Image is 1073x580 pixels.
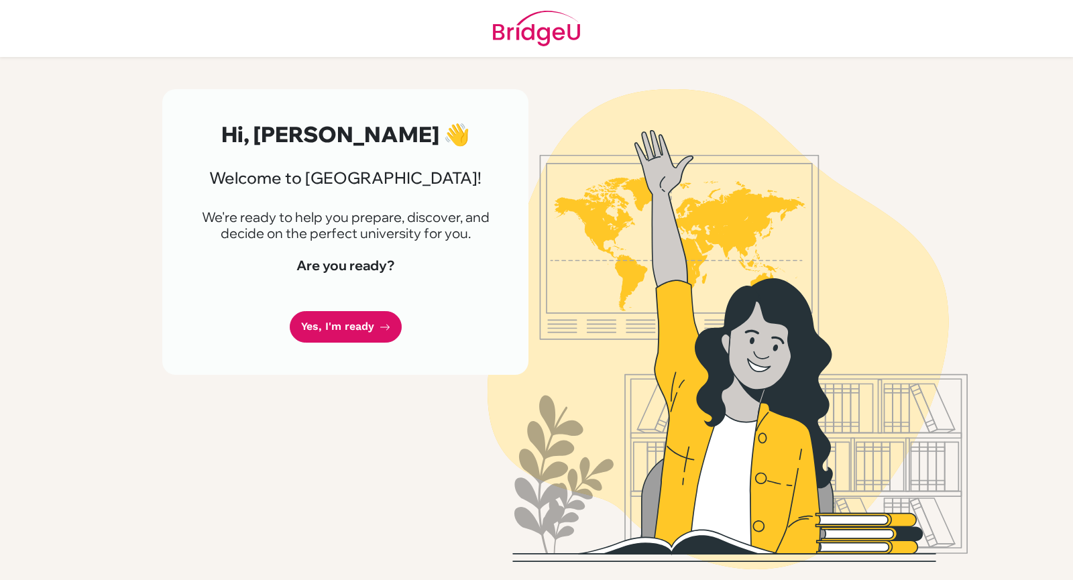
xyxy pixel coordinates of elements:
h4: Are you ready? [194,257,496,274]
a: Yes, I'm ready [290,311,402,343]
h2: Hi, [PERSON_NAME] 👋 [194,121,496,147]
h3: Welcome to [GEOGRAPHIC_DATA]! [194,168,496,188]
p: We're ready to help you prepare, discover, and decide on the perfect university for you. [194,209,496,241]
